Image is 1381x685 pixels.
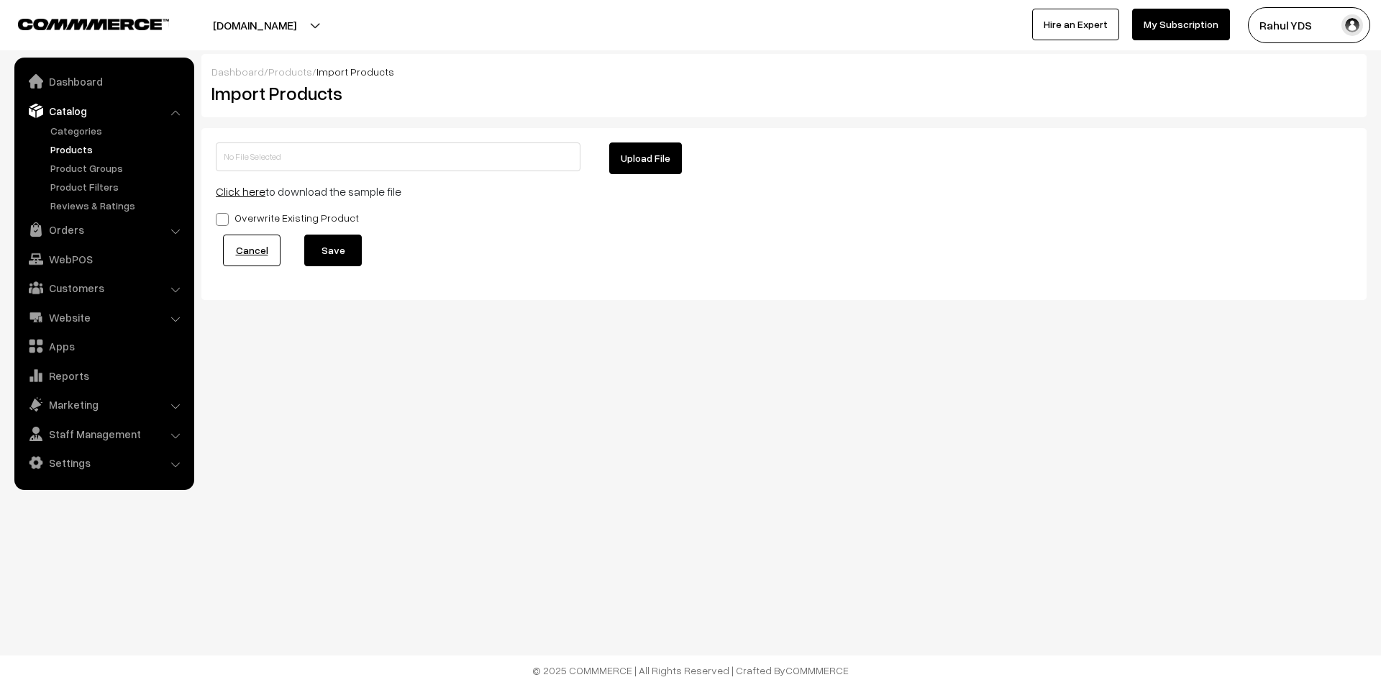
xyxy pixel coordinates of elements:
label: Overwrite Existing Product [216,210,359,225]
a: Cancel [223,235,281,266]
span: to download the sample file [216,184,401,199]
a: Hire an Expert [1032,9,1119,40]
a: Product Filters [47,179,189,194]
button: Upload File [609,142,682,174]
div: / / [211,64,1357,79]
a: Settings [18,450,189,476]
button: Save [304,235,362,266]
a: Categories [47,123,189,138]
a: Orders [18,217,189,242]
a: COMMMERCE [785,664,849,676]
a: Dashboard [211,65,264,78]
a: Website [18,304,189,330]
a: Click here [216,184,265,199]
a: Products [47,142,189,157]
a: Reports [18,363,189,389]
input: No File Selected [216,142,580,171]
img: user [1341,14,1363,36]
img: COMMMERCE [18,19,169,30]
a: Apps [18,333,189,359]
a: Dashboard [18,68,189,94]
a: My Subscription [1132,9,1230,40]
a: Staff Management [18,421,189,447]
a: Marketing [18,391,189,417]
a: Products [268,65,312,78]
button: [DOMAIN_NAME] [163,7,347,43]
button: Rahul YDS [1248,7,1370,43]
a: COMMMERCE [18,14,144,32]
a: Reviews & Ratings [47,198,189,213]
a: Customers [18,275,189,301]
a: Catalog [18,98,189,124]
a: Product Groups [47,160,189,176]
h2: Import Products [211,82,773,104]
span: Import Products [316,65,394,78]
a: WebPOS [18,246,189,272]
